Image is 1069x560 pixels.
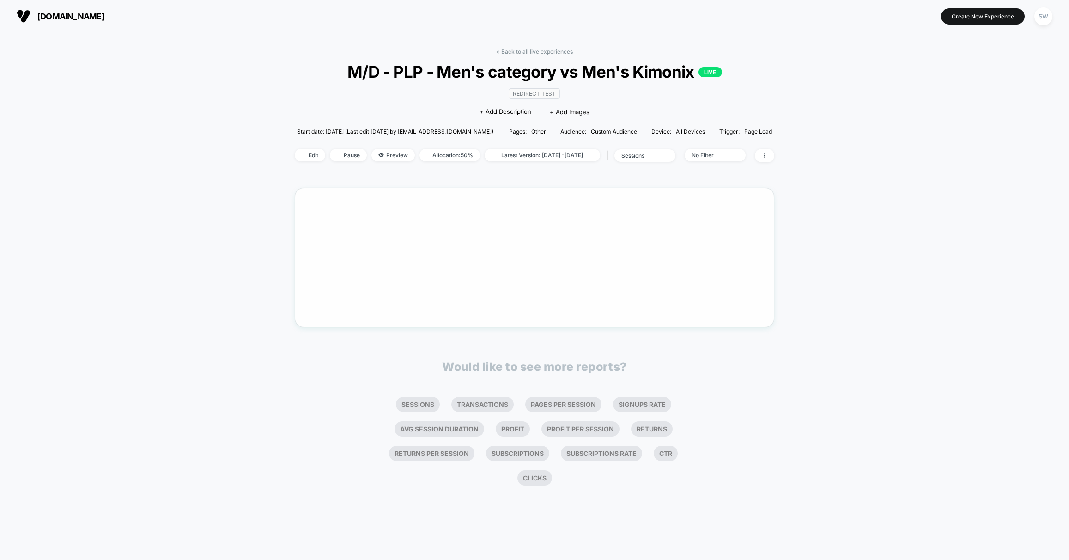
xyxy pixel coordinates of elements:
li: Ctr [654,446,678,461]
span: Custom Audience [591,128,637,135]
p: Would like to see more reports? [442,360,627,374]
span: | [605,149,614,162]
li: Returns [631,421,673,437]
div: sessions [621,152,658,159]
li: Clicks [517,470,552,486]
div: No Filter [692,152,729,159]
li: Profit [496,421,530,437]
span: Device: [644,128,712,135]
li: Subscriptions [486,446,549,461]
img: Visually logo [17,9,30,23]
span: + Add Images [550,108,589,116]
span: Allocation: 50% [419,149,480,161]
span: Preview [371,149,415,161]
span: other [531,128,546,135]
button: Create New Experience [941,8,1025,25]
p: LIVE [698,67,722,77]
button: SW [1032,7,1055,26]
li: Returns Per Session [389,446,474,461]
span: all devices [676,128,705,135]
span: + Add Description [480,107,531,117]
span: [DOMAIN_NAME] [37,12,104,21]
div: SW [1034,7,1052,25]
li: Pages Per Session [525,397,601,412]
li: Transactions [451,397,514,412]
span: M/D - PLP - Men's category vs Men's Kimonix [319,62,750,81]
li: Profit Per Session [541,421,620,437]
li: Subscriptions Rate [561,446,642,461]
button: [DOMAIN_NAME] [14,9,107,24]
li: Avg Session Duration [395,421,484,437]
span: Redirect Test [509,88,560,99]
span: Start date: [DATE] (Last edit [DATE] by [EMAIL_ADDRESS][DOMAIN_NAME]) [297,128,493,135]
span: Edit [295,149,325,161]
span: Pause [330,149,367,161]
span: Latest Version: [DATE] - [DATE] [485,149,600,161]
li: Signups Rate [613,397,671,412]
div: Audience: [560,128,637,135]
li: Sessions [396,397,440,412]
a: < Back to all live experiences [496,48,573,55]
span: Page Load [744,128,772,135]
div: Pages: [509,128,546,135]
div: Trigger: [719,128,772,135]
